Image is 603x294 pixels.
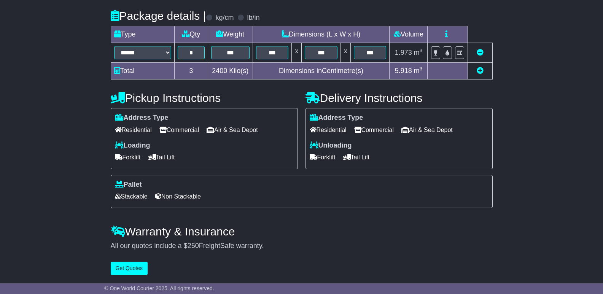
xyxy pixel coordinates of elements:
[395,67,412,75] span: 5.918
[115,141,150,150] label: Loading
[395,49,412,56] span: 1.973
[310,124,347,136] span: Residential
[111,225,493,238] h4: Warranty & Insurance
[115,124,152,136] span: Residential
[310,151,336,163] span: Forklift
[208,63,253,79] td: Kilo(s)
[340,43,350,63] td: x
[215,14,234,22] label: kg/cm
[188,242,199,250] span: 250
[207,124,258,136] span: Air & Sea Depot
[310,141,352,150] label: Unloading
[247,14,259,22] label: lb/in
[111,26,174,43] td: Type
[401,124,453,136] span: Air & Sea Depot
[477,67,484,75] a: Add new item
[174,26,208,43] td: Qty
[343,151,370,163] span: Tail Lift
[111,262,148,275] button: Get Quotes
[111,92,298,104] h4: Pickup Instructions
[111,10,206,22] h4: Package details |
[155,191,201,202] span: Non Stackable
[253,26,390,43] td: Dimensions (L x W x H)
[420,48,423,53] sup: 3
[390,26,428,43] td: Volume
[111,63,174,79] td: Total
[420,66,423,72] sup: 3
[414,67,423,75] span: m
[115,151,141,163] span: Forklift
[111,242,493,250] div: All our quotes include a $ FreightSafe warranty.
[414,49,423,56] span: m
[477,49,484,56] a: Remove this item
[253,63,390,79] td: Dimensions in Centimetre(s)
[148,151,175,163] span: Tail Lift
[115,191,148,202] span: Stackable
[310,114,363,122] label: Address Type
[159,124,199,136] span: Commercial
[104,285,214,291] span: © One World Courier 2025. All rights reserved.
[115,181,142,189] label: Pallet
[292,43,302,63] td: x
[174,63,208,79] td: 3
[208,26,253,43] td: Weight
[212,67,227,75] span: 2400
[354,124,394,136] span: Commercial
[305,92,493,104] h4: Delivery Instructions
[115,114,169,122] label: Address Type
